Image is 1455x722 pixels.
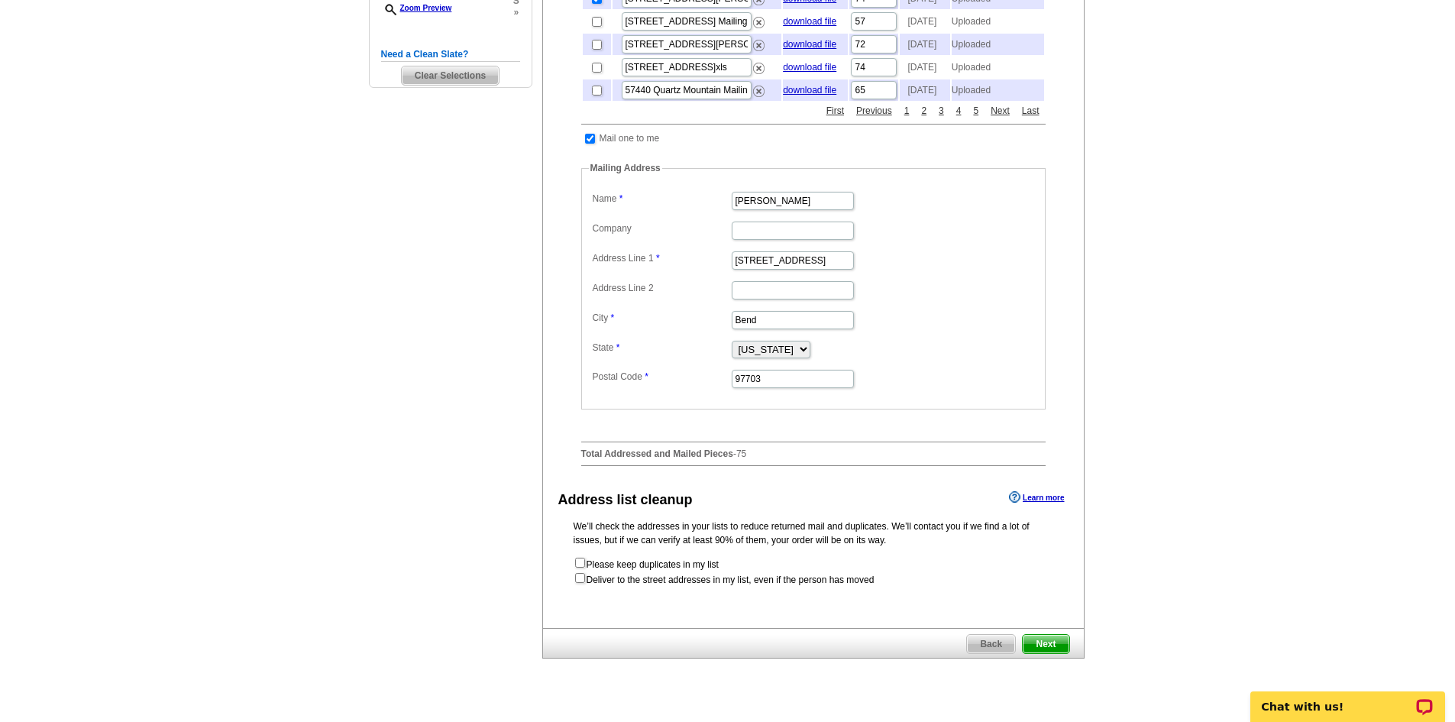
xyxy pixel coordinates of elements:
a: 5 [969,104,982,118]
span: » [512,7,519,18]
span: Clear Selections [402,66,499,85]
legend: Mailing Address [589,161,662,175]
img: delete.png [753,63,765,74]
td: Uploaded [952,34,1044,55]
label: Address Line 2 [593,281,730,295]
strong: Total Addressed and Mailed Pieces [581,448,733,459]
td: Uploaded [952,11,1044,32]
a: 4 [952,104,965,118]
label: Name [593,192,730,206]
span: Back [967,635,1015,653]
a: 1 [900,104,913,118]
td: [DATE] [900,11,949,32]
a: download file [783,39,836,50]
a: download file [783,85,836,96]
a: Learn more [1009,491,1064,503]
a: Back [966,634,1016,654]
td: Uploaded [952,57,1044,78]
iframe: LiveChat chat widget [1240,674,1455,722]
a: First [823,104,848,118]
a: Remove this list [753,37,765,47]
img: delete.png [753,86,765,97]
a: 3 [935,104,948,118]
img: delete.png [753,17,765,28]
a: download file [783,16,836,27]
a: Zoom Preview [381,4,452,12]
p: We’ll check the addresses in your lists to reduce returned mail and duplicates. We’ll contact you... [574,520,1053,547]
label: State [593,341,730,355]
h5: Need a Clean Slate? [381,47,520,62]
img: delete.png [753,40,765,51]
form: Please keep duplicates in my list Deliver to the street addresses in my list, even if the person ... [574,556,1053,587]
label: City [593,311,730,325]
a: Last [1018,104,1043,118]
span: Next [1023,635,1069,653]
label: Address Line 1 [593,251,730,265]
a: Next [987,104,1014,118]
div: Address list cleanup [558,490,693,510]
td: [DATE] [900,34,949,55]
a: 2 [917,104,930,118]
label: Company [593,222,730,235]
td: [DATE] [900,57,949,78]
span: 75 [736,448,746,459]
a: Remove this list [753,60,765,70]
a: Remove this list [753,14,765,24]
a: download file [783,62,836,73]
td: [DATE] [900,79,949,101]
td: Uploaded [952,79,1044,101]
td: Mail one to me [599,131,661,146]
a: Remove this list [753,83,765,93]
a: Previous [852,104,896,118]
label: Postal Code [593,370,730,384]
